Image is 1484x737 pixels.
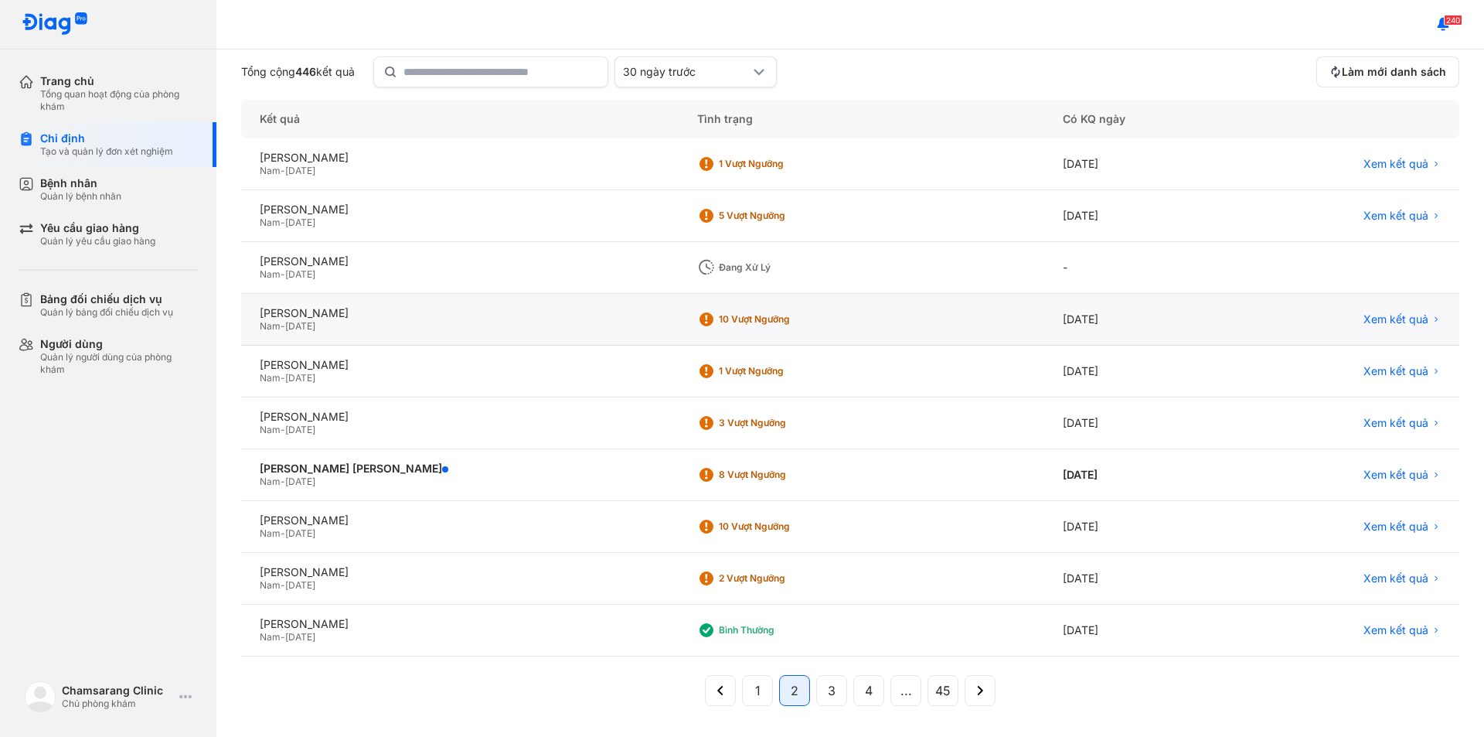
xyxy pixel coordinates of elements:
[281,320,285,332] span: -
[853,675,884,706] button: 4
[281,165,285,176] span: -
[900,681,912,700] span: ...
[1044,190,1237,242] div: [DATE]
[281,217,285,228] span: -
[260,527,281,539] span: Nam
[281,476,285,487] span: -
[779,675,810,706] button: 2
[285,320,315,332] span: [DATE]
[260,579,281,591] span: Nam
[260,320,281,332] span: Nam
[40,131,173,145] div: Chỉ định
[281,372,285,384] span: -
[260,203,660,217] div: [PERSON_NAME]
[719,624,842,636] div: Bình thường
[260,514,660,527] div: [PERSON_NAME]
[281,268,285,280] span: -
[40,337,198,351] div: Người dùng
[260,631,281,643] span: Nam
[260,165,281,176] span: Nam
[719,365,842,377] div: 1 Vượt ngưỡng
[1044,605,1237,657] div: [DATE]
[1044,501,1237,553] div: [DATE]
[1044,398,1237,449] div: [DATE]
[865,681,873,700] span: 4
[755,681,761,700] span: 1
[260,424,281,435] span: Nam
[1316,56,1459,87] button: Làm mới danh sách
[1363,416,1428,430] span: Xem kết quả
[260,410,660,424] div: [PERSON_NAME]
[260,306,660,320] div: [PERSON_NAME]
[679,100,1044,138] div: Tình trạng
[260,462,660,476] div: [PERSON_NAME] [PERSON_NAME]
[719,210,842,222] div: 5 Vượt ngưỡng
[260,268,281,280] span: Nam
[927,675,958,706] button: 45
[1363,157,1428,171] span: Xem kết quả
[40,351,198,376] div: Quản lý người dùng của phòng khám
[260,476,281,487] span: Nam
[935,681,951,700] span: 45
[1444,15,1462,26] span: 240
[295,65,316,78] span: 446
[285,476,315,487] span: [DATE]
[719,520,842,533] div: 10 Vượt ngưỡng
[285,527,315,539] span: [DATE]
[1363,623,1428,637] span: Xem kết quả
[828,681,836,700] span: 3
[241,100,679,138] div: Kết quả
[260,372,281,384] span: Nam
[890,675,921,706] button: ...
[285,579,315,591] span: [DATE]
[22,12,88,36] img: logo
[281,631,285,643] span: -
[281,424,285,435] span: -
[791,681,798,700] span: 2
[623,65,750,79] div: 30 ngày trước
[719,417,842,429] div: 3 Vượt ngưỡng
[260,217,281,228] span: Nam
[285,268,315,280] span: [DATE]
[40,74,198,88] div: Trang chủ
[1363,520,1428,534] span: Xem kết quả
[719,313,842,326] div: 10 Vượt ngưỡng
[40,292,173,306] div: Bảng đối chiếu dịch vụ
[719,572,842,585] div: 2 Vượt ngưỡng
[40,176,121,190] div: Bệnh nhân
[62,698,173,710] div: Chủ phòng khám
[241,65,355,79] div: Tổng cộng kết quả
[1044,100,1237,138] div: Có KQ ngày
[62,684,173,698] div: Chamsarang Clinic
[1044,553,1237,605] div: [DATE]
[40,88,198,113] div: Tổng quan hoạt động của phòng khám
[816,675,847,706] button: 3
[260,617,660,631] div: [PERSON_NAME]
[1363,364,1428,378] span: Xem kết quả
[1363,312,1428,326] span: Xem kết quả
[40,190,121,203] div: Quản lý bệnh nhân
[281,579,285,591] span: -
[719,261,842,274] div: Đang xử lý
[1044,449,1237,501] div: [DATE]
[260,358,660,372] div: [PERSON_NAME]
[260,254,660,268] div: [PERSON_NAME]
[1342,65,1446,79] span: Làm mới danh sách
[25,681,56,712] img: logo
[1044,346,1237,398] div: [DATE]
[1363,468,1428,482] span: Xem kết quả
[285,165,315,176] span: [DATE]
[260,151,660,165] div: [PERSON_NAME]
[719,469,842,481] div: 8 Vượt ngưỡng
[285,372,315,384] span: [DATE]
[1044,138,1237,190] div: [DATE]
[285,631,315,643] span: [DATE]
[40,221,155,235] div: Yêu cầu giao hàng
[40,145,173,158] div: Tạo và quản lý đơn xét nghiệm
[1363,572,1428,585] span: Xem kết quả
[719,158,842,170] div: 1 Vượt ngưỡng
[1044,242,1237,294] div: -
[40,235,155,247] div: Quản lý yêu cầu giao hàng
[281,527,285,539] span: -
[260,565,660,579] div: [PERSON_NAME]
